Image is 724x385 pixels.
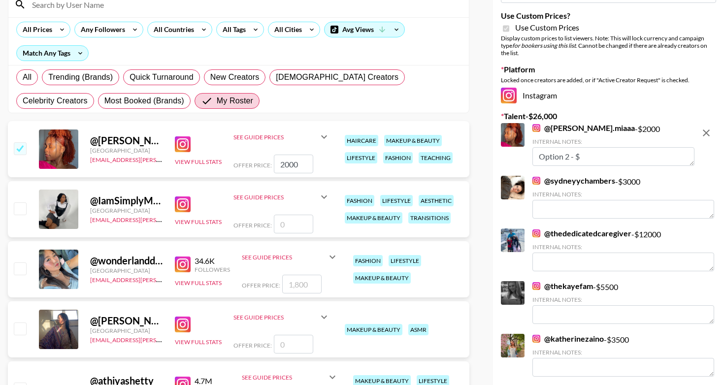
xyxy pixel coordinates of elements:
[532,191,714,198] div: Internal Notes:
[274,155,313,173] input: 0
[532,334,714,377] div: - $ 3500
[195,266,230,273] div: Followers
[383,152,413,163] div: fashion
[501,34,716,57] div: Display custom prices to list viewers. Note: This will lock currency and campaign type . Cannot b...
[90,207,163,214] div: [GEOGRAPHIC_DATA]
[175,257,191,272] img: Instagram
[17,22,54,37] div: All Prices
[345,135,378,146] div: haircare
[233,161,272,169] span: Offer Price:
[90,327,163,334] div: [GEOGRAPHIC_DATA]
[274,215,313,233] input: 0
[90,214,236,224] a: [EMAIL_ADDRESS][PERSON_NAME][DOMAIN_NAME]
[532,334,604,344] a: @katherinezaino
[532,138,694,145] div: Internal Notes:
[242,245,338,269] div: See Guide Prices
[696,123,716,143] button: remove
[408,212,451,224] div: transitions
[23,95,88,107] span: Celebrity Creators
[532,147,694,166] textarea: Option 2 - $
[175,218,222,225] button: View Full Stats
[345,195,374,206] div: fashion
[233,133,318,141] div: See Guide Prices
[515,23,579,32] span: Use Custom Prices
[532,176,714,219] div: - $ 3000
[532,349,714,356] div: Internal Notes:
[501,11,716,21] label: Use Custom Prices?
[532,281,593,291] a: @thekayefam
[501,111,716,121] label: Talent - $ 26,000
[17,46,88,61] div: Match Any Tags
[175,136,191,152] img: Instagram
[217,22,248,37] div: All Tags
[380,195,413,206] div: lifestyle
[48,71,113,83] span: Trending (Brands)
[90,315,163,327] div: @ [PERSON_NAME]
[276,71,398,83] span: [DEMOGRAPHIC_DATA] Creators
[501,88,716,103] div: Instagram
[233,193,318,201] div: See Guide Prices
[389,255,421,266] div: lifestyle
[419,152,453,163] div: teaching
[532,123,694,166] div: - $ 2000
[512,42,576,49] em: for bookers using this list
[532,177,540,185] img: Instagram
[408,324,428,335] div: asmr
[345,152,377,163] div: lifestyle
[90,154,236,163] a: [EMAIL_ADDRESS][PERSON_NAME][DOMAIN_NAME]
[384,135,442,146] div: makeup & beauty
[90,147,163,154] div: [GEOGRAPHIC_DATA]
[195,256,230,266] div: 34.6K
[233,314,318,321] div: See Guide Prices
[175,338,222,346] button: View Full Stats
[532,281,714,324] div: - $ 5500
[242,282,280,289] span: Offer Price:
[532,123,635,133] a: @[PERSON_NAME].miaaa
[532,228,714,271] div: - $ 12000
[233,125,330,149] div: See Guide Prices
[90,334,236,344] a: [EMAIL_ADDRESS][PERSON_NAME][DOMAIN_NAME]
[532,228,631,238] a: @thededicatedcaregiver
[532,335,540,343] img: Instagram
[325,22,404,37] div: Avg Views
[104,95,184,107] span: Most Booked (Brands)
[233,222,272,229] span: Offer Price:
[75,22,127,37] div: Any Followers
[345,324,402,335] div: makeup & beauty
[175,279,222,287] button: View Full Stats
[532,229,540,237] img: Instagram
[130,71,194,83] span: Quick Turnaround
[175,317,191,332] img: Instagram
[532,124,540,132] img: Instagram
[353,255,383,266] div: fashion
[175,158,222,165] button: View Full Stats
[233,342,272,349] span: Offer Price:
[23,71,32,83] span: All
[268,22,304,37] div: All Cities
[501,64,716,74] label: Platform
[501,88,517,103] img: Instagram
[242,254,327,261] div: See Guide Prices
[345,212,402,224] div: makeup & beauty
[90,255,163,267] div: @ wonderlanddiaryy
[175,196,191,212] img: Instagram
[233,185,330,209] div: See Guide Prices
[532,243,714,251] div: Internal Notes:
[90,267,163,274] div: [GEOGRAPHIC_DATA]
[353,272,411,284] div: makeup & beauty
[532,176,615,186] a: @sydneyychambers
[90,134,163,147] div: @ [PERSON_NAME].miaaa
[90,194,163,207] div: @ IamSimplyMorgan
[242,374,327,381] div: See Guide Prices
[532,282,540,290] img: Instagram
[217,95,253,107] span: My Roster
[233,305,330,329] div: See Guide Prices
[532,296,714,303] div: Internal Notes:
[90,274,236,284] a: [EMAIL_ADDRESS][PERSON_NAME][DOMAIN_NAME]
[274,335,313,353] input: 0
[282,275,322,293] input: 1,800
[501,76,716,84] div: Locked once creators are added, or if "Active Creator Request" is checked.
[419,195,454,206] div: aesthetic
[148,22,196,37] div: All Countries
[210,71,260,83] span: New Creators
